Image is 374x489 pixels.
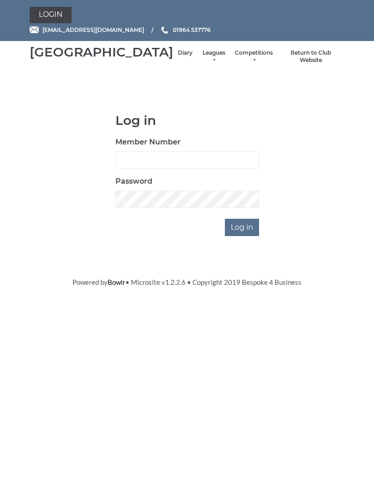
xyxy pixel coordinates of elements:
[30,26,39,33] img: Email
[30,45,173,59] div: [GEOGRAPHIC_DATA]
[42,26,144,33] span: [EMAIL_ADDRESS][DOMAIN_NAME]
[282,49,340,64] a: Return to Club Website
[115,137,181,148] label: Member Number
[173,26,211,33] span: 01964 537776
[30,7,72,23] a: Login
[161,26,168,34] img: Phone us
[160,26,211,34] a: Phone us 01964 537776
[30,26,144,34] a: Email [EMAIL_ADDRESS][DOMAIN_NAME]
[115,176,152,187] label: Password
[225,219,259,236] input: Log in
[178,49,192,57] a: Diary
[73,278,301,286] span: Powered by • Microsite v1.2.2.6 • Copyright 2019 Bespoke 4 Business
[115,113,259,128] h1: Log in
[108,278,125,286] a: Bowlr
[235,49,273,64] a: Competitions
[202,49,226,64] a: Leagues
